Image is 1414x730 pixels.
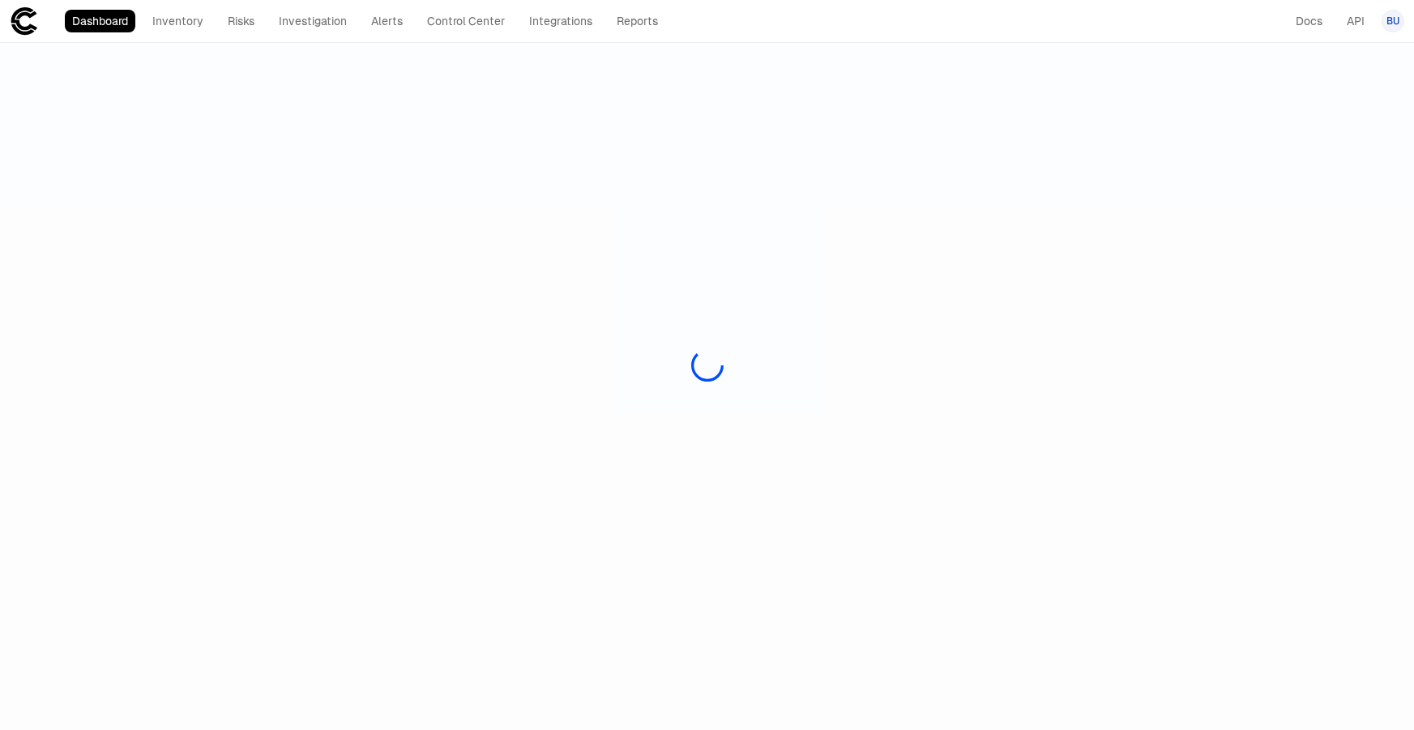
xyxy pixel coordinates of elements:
a: Dashboard [65,10,135,32]
a: Risks [220,10,262,32]
a: Investigation [271,10,354,32]
a: Inventory [145,10,211,32]
a: Alerts [364,10,410,32]
a: Integrations [522,10,600,32]
a: API [1339,10,1372,32]
span: BU [1386,15,1399,28]
a: Docs [1288,10,1330,32]
a: Reports [609,10,665,32]
a: Control Center [420,10,512,32]
button: BU [1382,10,1404,32]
